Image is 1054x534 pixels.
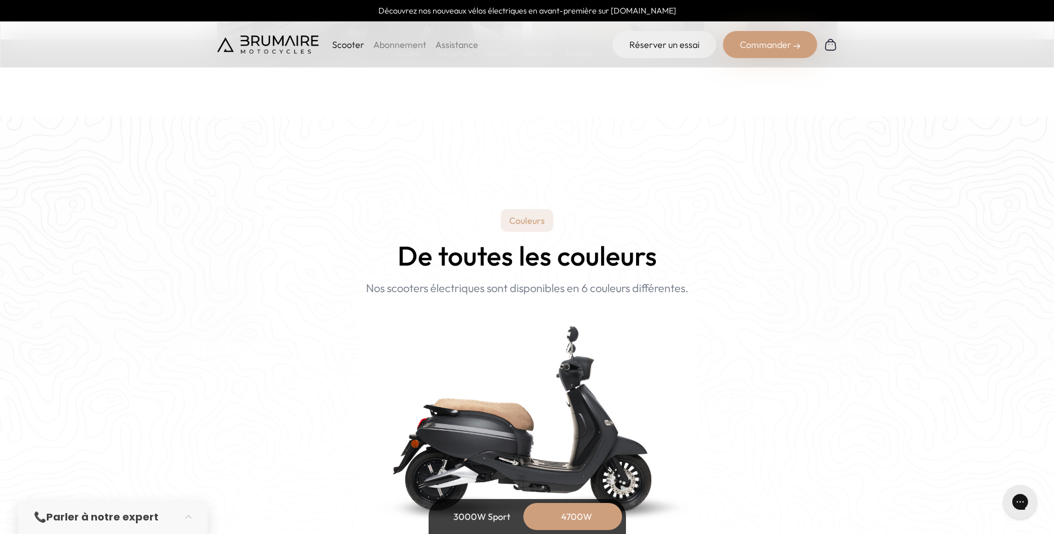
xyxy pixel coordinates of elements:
[501,209,553,232] p: Couleurs
[332,38,364,51] p: Scooter
[366,280,689,297] p: Nos scooters électriques sont disponibles en 6 couleurs différentes.
[217,36,319,54] img: Brumaire Motocycles
[373,39,426,50] a: Abonnement
[824,38,837,51] img: Panier
[723,31,817,58] div: Commander
[612,31,716,58] a: Réserver un essai
[998,481,1043,523] iframe: Gorgias live chat messenger
[435,39,478,50] a: Assistance
[398,241,657,271] h2: De toutes les couleurs
[532,503,622,530] div: 4700W
[437,503,527,530] div: 3000W Sport
[793,43,800,50] img: right-arrow-2.png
